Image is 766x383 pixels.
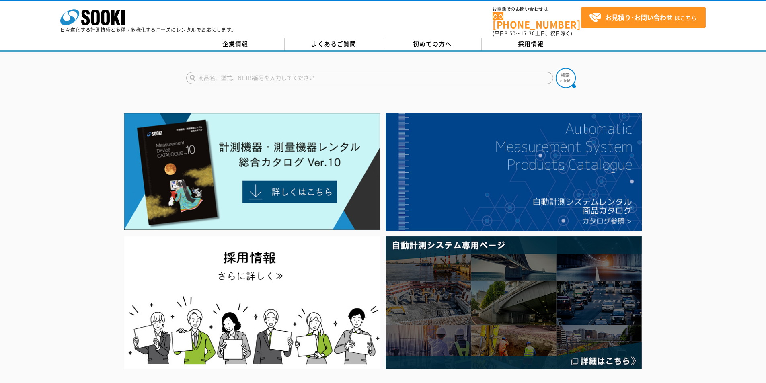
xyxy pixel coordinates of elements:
[60,27,236,32] p: 日々進化する計測技術と多種・多様化するニーズにレンタルでお応えします。
[124,236,380,369] img: SOOKI recruit
[505,30,516,37] span: 8:50
[605,12,673,22] strong: お見積り･お問い合わせ
[589,12,697,24] span: はこちら
[521,30,535,37] span: 17:30
[285,38,383,50] a: よくあるご質問
[383,38,482,50] a: 初めての方へ
[556,68,576,88] img: btn_search.png
[186,38,285,50] a: 企業情報
[493,12,581,29] a: [PHONE_NUMBER]
[386,236,642,369] img: 自動計測システム専用ページ
[124,113,380,230] img: Catalog Ver10
[493,7,581,12] span: お電話でのお問い合わせは
[581,7,706,28] a: お見積り･お問い合わせはこちら
[413,39,452,48] span: 初めての方へ
[186,72,553,84] input: 商品名、型式、NETIS番号を入力してください
[386,113,642,231] img: 自動計測システムカタログ
[482,38,580,50] a: 採用情報
[493,30,572,37] span: (平日 ～ 土日、祝日除く)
